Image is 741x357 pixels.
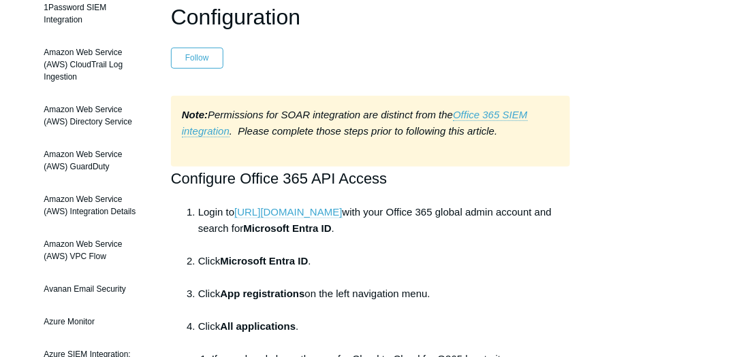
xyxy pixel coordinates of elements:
a: Amazon Web Service (AWS) Integration Details [37,186,150,224]
strong: App registrations [220,288,304,299]
strong: Note: [182,109,208,120]
a: Amazon Web Service (AWS) VPC Flow [37,231,150,269]
strong: Microsoft Entra ID [244,222,332,234]
li: Login to with your Office 365 global admin account and search for . [198,204,570,253]
a: Azure Monitor [37,309,150,335]
strong: Microsoft Entra ID [220,255,308,267]
em: Permissions for SOAR integration are distinct from the . Please complete those steps prior to fol... [182,109,528,137]
a: Office 365 SIEM integration [182,109,528,137]
a: Amazon Web Service (AWS) GuardDuty [37,141,150,180]
h2: Configure Office 365 API Access [171,167,570,190]
li: Click on the left navigation menu. [198,286,570,318]
button: Follow Article [171,48,223,68]
li: Click . [198,253,570,286]
a: [URL][DOMAIN_NAME] [234,206,342,218]
a: Amazon Web Service (AWS) Directory Service [37,97,150,135]
a: Avanan Email Security [37,276,150,302]
strong: All applications [220,320,296,332]
a: Amazon Web Service (AWS) CloudTrail Log Ingestion [37,39,150,90]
